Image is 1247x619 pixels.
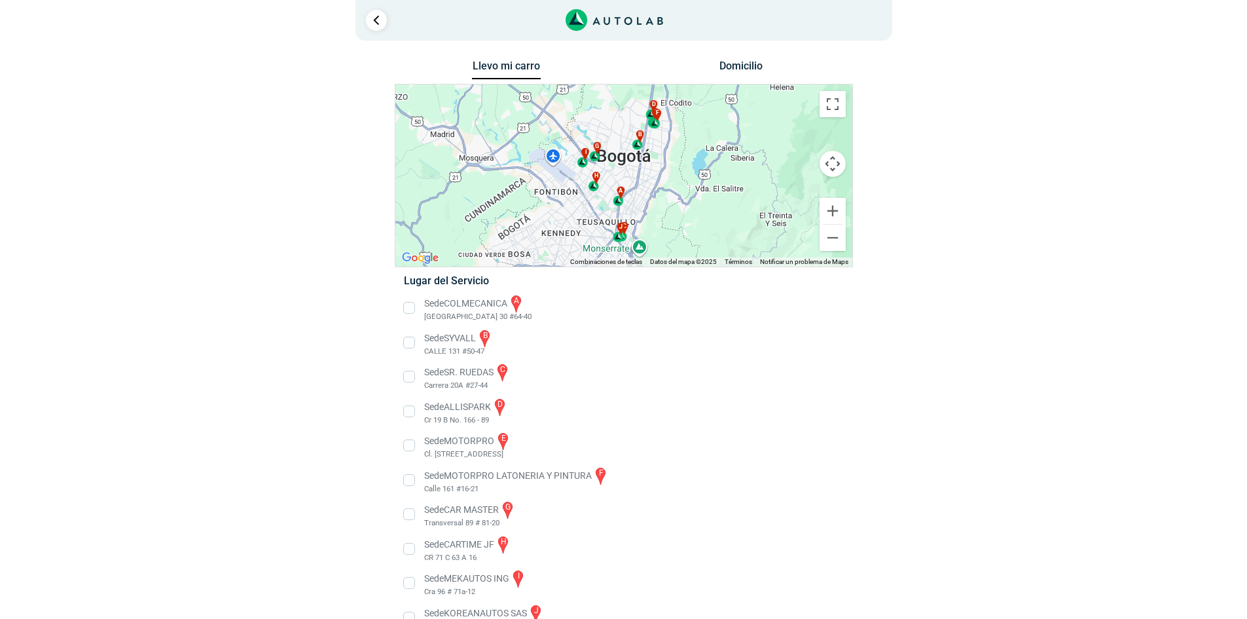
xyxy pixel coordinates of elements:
img: Google [399,250,442,267]
button: Reducir [820,225,846,251]
span: d [651,100,655,109]
a: Abre esta zona en Google Maps (se abre en una nueva ventana) [399,250,442,267]
span: Datos del mapa ©2025 [650,258,717,265]
span: e [654,108,657,117]
h5: Lugar del Servicio [404,274,843,287]
span: a [619,187,623,196]
button: Llevo mi carro [472,60,541,80]
a: Ir al paso anterior [366,10,387,31]
button: Combinaciones de teclas [570,257,642,267]
span: f [656,109,659,118]
span: c [622,222,626,231]
span: j [619,223,623,232]
span: i [585,148,587,157]
button: Domicilio [706,60,775,79]
span: h [594,172,598,181]
a: Link al sitio de autolab [566,13,663,26]
a: Términos (se abre en una nueva pestaña) [725,258,752,265]
button: Controles de visualización del mapa [820,151,846,177]
span: g [595,142,599,151]
span: b [638,130,642,140]
button: Cambiar a la vista en pantalla completa [820,91,846,117]
button: Ampliar [820,198,846,224]
a: Notificar un problema de Maps [760,258,848,265]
